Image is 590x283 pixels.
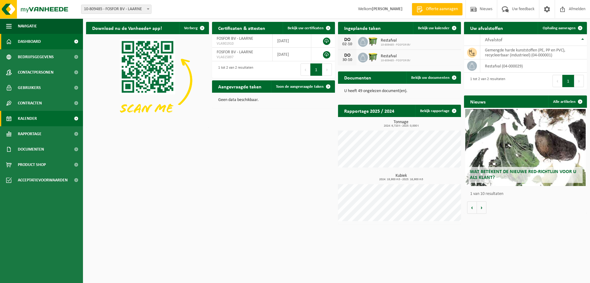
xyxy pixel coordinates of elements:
h2: Aangevraagde taken [212,80,268,92]
p: 1 van 10 resultaten [470,192,584,196]
button: Previous [553,75,562,87]
span: Kalender [18,111,37,126]
span: VLA615897 [217,55,268,60]
span: Bekijk uw kalender [418,26,450,30]
td: [DATE] [273,48,311,61]
a: Ophaling aanvragen [538,22,586,34]
div: DO [341,37,353,42]
span: Bekijk uw documenten [411,76,450,80]
span: Restafval [381,54,411,59]
span: Bekijk uw certificaten [288,26,324,30]
span: Contactpersonen [18,65,53,80]
span: Gebruikers [18,80,41,95]
img: WB-1100-HPE-GN-50 [368,52,378,62]
span: Dashboard [18,34,41,49]
h2: Documenten [338,71,377,83]
td: gemengde harde kunststoffen (PE, PP en PVC), recycleerbaar (industrieel) (04-000001) [480,46,587,59]
span: Acceptatievoorwaarden [18,172,68,188]
span: Restafval [381,38,411,43]
h2: Ingeplande taken [338,22,387,34]
button: 1 [562,75,574,87]
span: 10-809485 - FOSFOR BV - LAARNE [81,5,151,14]
a: Bekijk uw kalender [413,22,460,34]
span: Contracten [18,95,42,111]
button: 1 [310,63,322,76]
button: Next [574,75,584,87]
span: FOSFOR BV - LAARNE [217,50,253,55]
span: VLA901910 [217,41,268,46]
p: Geen data beschikbaar. [218,98,329,102]
span: Wat betekent de nieuwe RED-richtlijn voor u als klant? [470,169,576,180]
span: Ophaling aanvragen [543,26,576,30]
h2: Download nu de Vanheede+ app! [86,22,168,34]
h3: Kubiek [341,174,461,181]
span: 2024: 6,720 t - 2025: 0,000 t [341,124,461,127]
div: 1 tot 2 van 2 resultaten [215,63,253,76]
span: Rapportage [18,126,41,142]
span: Offerte aanvragen [424,6,459,12]
strong: [PERSON_NAME] [372,7,403,11]
span: 2024: 19,900 m3 - 2025: 16,900 m3 [341,178,461,181]
h2: Certificaten & attesten [212,22,271,34]
a: Bekijk uw documenten [406,71,460,84]
span: FOSFOR BV - LAARNE [217,36,253,41]
a: Bekijk uw certificaten [283,22,334,34]
td: restafval (04-000029) [480,59,587,73]
button: Volgende [477,201,486,214]
img: Download de VHEPlus App [86,34,209,127]
span: Bedrijfsgegevens [18,49,54,65]
div: 30-10 [341,58,353,62]
h2: Rapportage 2025 / 2024 [338,105,400,117]
span: 10-809485 - FOSFOR BV - LAARNE [81,5,151,14]
h3: Tonnage [341,120,461,127]
button: Previous [301,63,310,76]
a: Wat betekent de nieuwe RED-richtlijn voor u als klant? [465,109,586,186]
button: Vorige [467,201,477,214]
span: 10-809485 - FOSFOR BV [381,43,411,47]
td: [DATE] [273,34,311,48]
span: Documenten [18,142,44,157]
span: Afvalstof [485,38,502,42]
h2: Nieuws [464,95,492,107]
span: Navigatie [18,18,37,34]
div: 1 tot 2 van 2 resultaten [467,74,505,88]
span: 10-809485 - FOSFOR BV [381,59,411,63]
div: 02-10 [341,42,353,46]
button: Verberg [179,22,208,34]
button: Next [322,63,332,76]
a: Offerte aanvragen [412,3,462,15]
span: Toon de aangevraagde taken [276,85,324,89]
p: U heeft 49 ongelezen document(en). [344,89,455,93]
div: DO [341,53,353,58]
a: Bekijk rapportage [415,105,460,117]
span: Product Shop [18,157,46,172]
a: Alle artikelen [548,95,586,108]
img: WB-1100-HPE-GN-50 [368,36,378,46]
a: Toon de aangevraagde taken [271,80,334,93]
span: Verberg [184,26,198,30]
h2: Uw afvalstoffen [464,22,509,34]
